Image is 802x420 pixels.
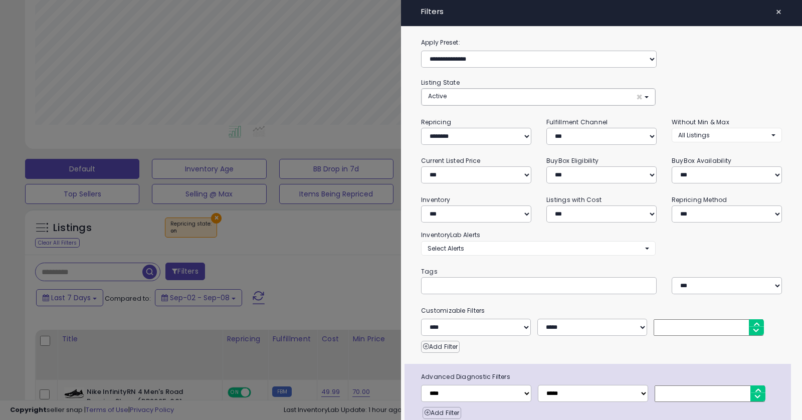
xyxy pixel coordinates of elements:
[672,195,727,204] small: Repricing Method
[423,407,461,419] button: Add Filter
[636,92,643,102] span: ×
[546,195,601,204] small: Listings with Cost
[546,156,598,165] small: BuyBox Eligibility
[421,231,480,239] small: InventoryLab Alerts
[414,305,789,316] small: Customizable Filters
[428,244,464,253] span: Select Alerts
[771,5,786,19] button: ×
[421,8,782,16] h4: Filters
[414,37,789,48] label: Apply Preset:
[421,78,460,87] small: Listing State
[672,156,731,165] small: BuyBox Availability
[414,371,791,382] span: Advanced Diagnostic Filters
[428,92,447,100] span: Active
[421,341,460,353] button: Add Filter
[546,118,608,126] small: Fulfillment Channel
[672,128,782,142] button: All Listings
[421,241,656,256] button: Select Alerts
[678,131,710,139] span: All Listings
[421,195,450,204] small: Inventory
[672,118,729,126] small: Without Min & Max
[414,266,789,277] small: Tags
[775,5,782,19] span: ×
[421,156,480,165] small: Current Listed Price
[421,118,451,126] small: Repricing
[422,89,655,105] button: Active ×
